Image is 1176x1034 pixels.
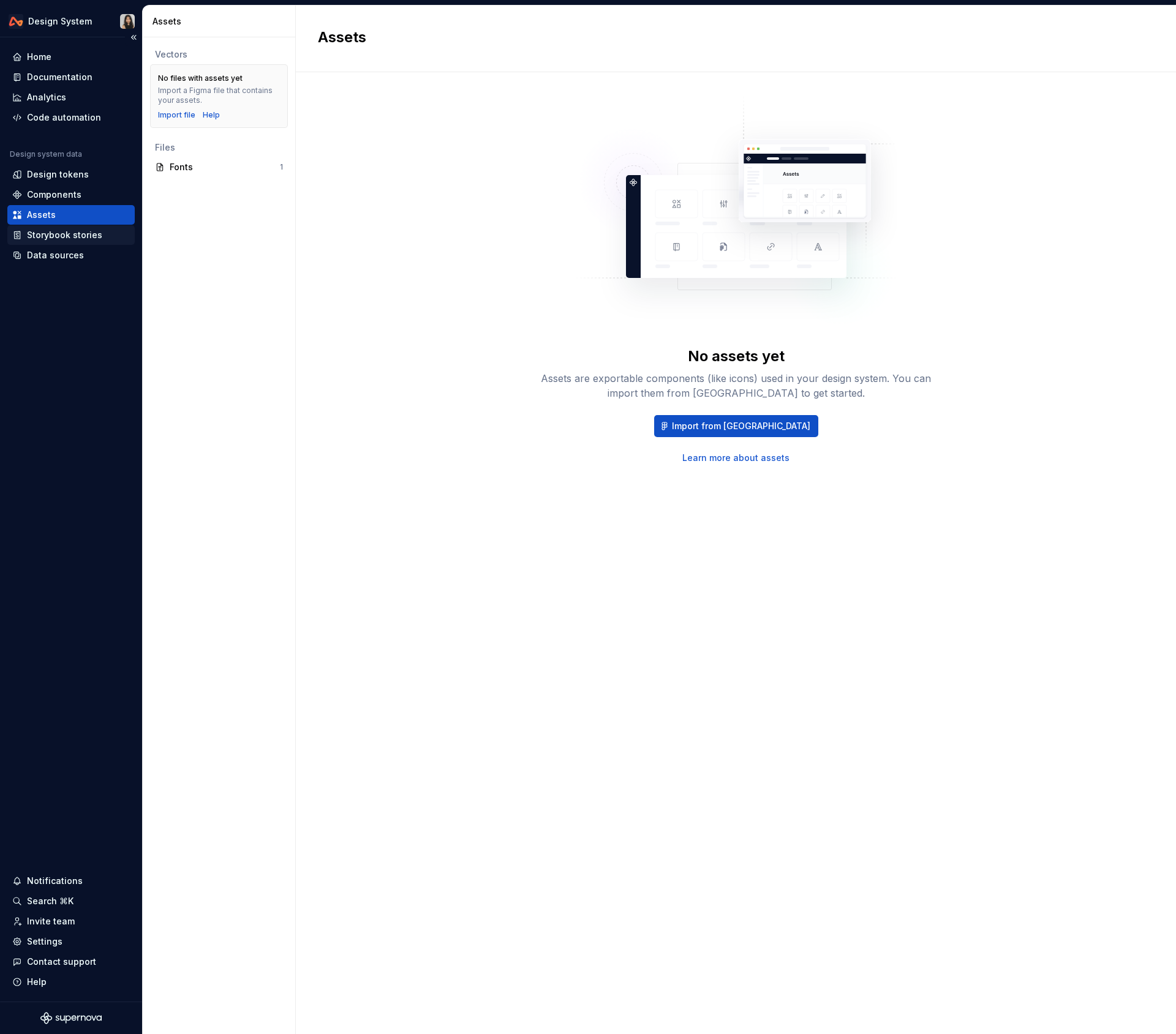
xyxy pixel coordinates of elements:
[27,71,92,83] div: Documentation
[7,891,135,911] button: Search ⌘K
[153,15,290,28] div: Assets
[7,225,135,245] a: Storybook stories
[40,1012,102,1024] svg: Supernova Logo
[2,8,140,34] button: Design SystemXiangjun
[7,912,135,931] a: Invite team
[672,420,810,432] span: Import from [GEOGRAPHIC_DATA]
[158,86,280,105] div: Import a Figma file that contains your assets.
[682,452,790,464] a: Learn more about assets
[27,51,51,63] div: Home
[203,110,220,120] a: Help
[27,935,62,948] div: Settings
[27,168,89,181] div: Design tokens
[27,189,81,201] div: Components
[27,895,73,907] div: Search ⌘K
[7,67,135,87] a: Documentation
[158,110,195,120] button: Import file
[27,209,56,221] div: Assets
[7,871,135,891] button: Notifications
[7,205,135,225] a: Assets
[150,157,288,177] a: Fonts1
[688,347,785,366] div: No assets yet
[7,47,135,67] a: Home
[7,932,135,951] a: Settings
[27,111,101,124] div: Code automation
[318,28,1139,47] h2: Assets
[654,415,818,437] button: Import from [GEOGRAPHIC_DATA]
[27,229,102,241] div: Storybook stories
[27,249,84,261] div: Data sources
[27,976,47,988] div: Help
[7,185,135,204] a: Components
[7,952,135,972] button: Contact support
[28,15,92,28] div: Design System
[7,245,135,265] a: Data sources
[27,91,66,103] div: Analytics
[170,161,280,173] div: Fonts
[27,915,75,927] div: Invite team
[7,972,135,992] button: Help
[7,165,135,184] a: Design tokens
[155,141,283,154] div: Files
[155,48,283,61] div: Vectors
[158,73,243,83] div: No files with assets yet
[125,29,142,46] button: Collapse sidebar
[10,149,82,159] div: Design system data
[7,108,135,127] a: Code automation
[540,371,932,400] div: Assets are exportable components (like icons) used in your design system. You can import them fro...
[9,14,23,29] img: 0733df7c-e17f-4421-95a9-ced236ef1ff0.png
[27,875,83,887] div: Notifications
[280,162,283,172] div: 1
[7,88,135,107] a: Analytics
[27,956,96,968] div: Contact support
[120,14,135,29] img: Xiangjun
